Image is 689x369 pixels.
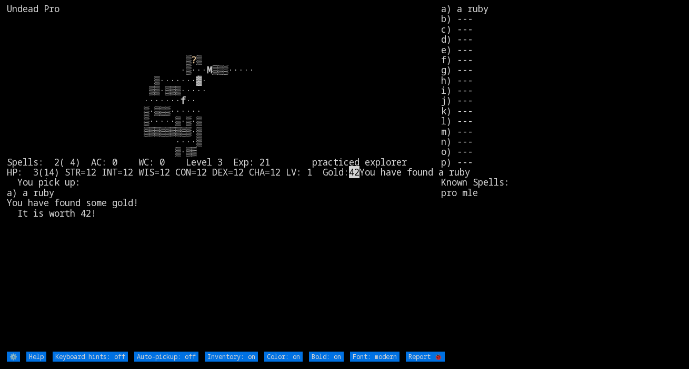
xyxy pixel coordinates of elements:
[26,352,46,362] input: Help
[350,352,400,362] input: Font: modern
[264,352,303,362] input: Color: on
[441,4,682,351] stats: a) a ruby b) --- c) --- d) --- e) --- f) --- g) --- h) --- i) --- j) --- k) --- l) --- m) --- n) ...
[349,166,360,178] mark: 42
[134,352,198,362] input: Auto-pickup: off
[191,54,196,66] font: ?
[7,4,441,351] larn: Undead Pro ▒ ▒ ·▒··· ▒▒▒····· ▒·······▓· ▒▒·▒▒▒····· ······· ·· ▒·▒▒▒······ ▒·····▒·▒·▒ ▒▒▒▒▒▒▒▒▒...
[309,352,344,362] input: Bold: on
[406,352,445,362] input: Report 🐞
[207,64,212,76] font: M
[53,352,128,362] input: Keyboard hints: off
[7,352,20,362] input: ⚙️
[181,94,186,106] font: f
[205,352,258,362] input: Inventory: on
